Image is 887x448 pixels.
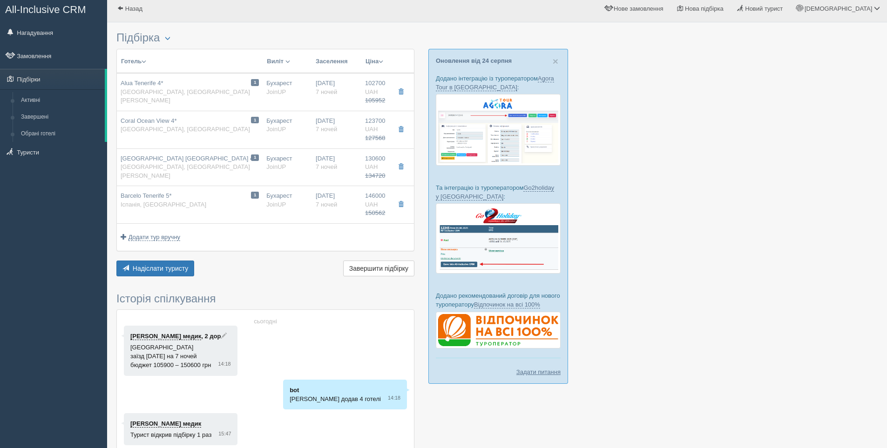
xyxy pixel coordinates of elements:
[365,126,378,133] span: uah
[266,201,286,208] span: JoinUP
[316,117,358,143] div: [DATE]
[365,80,385,87] span: 102700
[266,117,308,143] div: Бухарест
[516,368,561,376] a: Задати питання
[436,74,561,92] p: Додано інтеграцію із туроператором :
[614,5,663,12] span: Нове замовлення
[121,88,250,104] span: [GEOGRAPHIC_DATA], [GEOGRAPHIC_DATA][PERSON_NAME]
[17,109,105,126] a: Завершені
[133,265,189,272] span: Надіслати туристу
[121,126,250,133] span: [GEOGRAPHIC_DATA], [GEOGRAPHIC_DATA]
[218,361,231,368] span: 14:18
[17,126,105,142] a: Обрані готелі
[266,88,286,95] span: JoinUP
[365,56,384,67] button: Ціна
[125,5,142,12] span: Назад
[251,192,259,199] span: 1
[436,184,554,201] a: Go2holiday у [GEOGRAPHIC_DATA]
[436,57,512,64] a: Оновлення від 24 серпня
[121,192,172,199] span: Barcelo Tenerife 5*
[365,163,378,170] span: uah
[130,431,211,438] span: Турист відкрив підбірку 1 раз
[365,97,385,104] span: 105952
[343,261,414,276] button: Завершити підбірку
[474,301,540,308] a: Відпочинок на всі 100%
[349,265,408,272] span: Завершити підбірку
[436,183,561,201] p: Та інтеграцію із туроператором :
[436,291,561,309] p: Додано рекомендований договір для нового туроператору
[121,163,250,179] span: [GEOGRAPHIC_DATA], [GEOGRAPHIC_DATA][PERSON_NAME]
[316,201,337,208] span: 7 ночей
[290,386,400,395] p: bot
[316,192,358,218] div: [DATE]
[130,344,211,368] span: [GEOGRAPHIC_DATA] заїзд [DATE] на 7 ночей бюджет 105900 – 150600 грн
[266,192,308,218] div: Бухарест
[436,75,554,91] a: Agora Tour в [GEOGRAPHIC_DATA]
[553,56,558,66] button: Close
[316,154,358,181] div: [DATE]
[436,203,561,274] img: go2holiday-bookings-crm-for-travel-agency.png
[685,5,724,12] span: Нова підбірка
[553,56,558,67] span: ×
[365,88,378,95] span: uah
[365,155,385,162] span: 130600
[121,234,180,241] a: Додати тур вручну
[121,80,163,87] span: Alua Tenerife 4*
[17,92,105,109] a: Активні
[365,192,385,199] span: 146000
[266,79,308,105] div: Бухарест
[218,430,231,438] span: 15:47
[365,134,385,141] span: 127568
[266,56,290,67] button: Виліт
[316,126,337,133] span: 7 ночей
[266,154,308,181] div: Бухарест
[129,234,181,241] span: Додати тур вручну
[316,88,337,95] span: 7 ночей
[130,332,231,341] p: , 2 дор
[116,32,414,44] h3: Підбірка
[251,117,259,124] span: 1
[266,126,286,133] span: JoinUP
[312,49,361,74] th: Заселення
[251,154,259,161] span: 1
[121,201,206,208] span: Іспанія, [GEOGRAPHIC_DATA]
[121,117,176,124] span: Coral Ocean View 4*
[124,317,407,326] div: сьогодні
[121,56,147,67] button: Готель
[266,163,286,170] span: JoinUP
[290,395,381,402] span: [PERSON_NAME] додав 4 готелі
[365,201,378,208] span: uah
[365,117,385,124] span: 123700
[388,395,400,402] span: 14:18
[121,155,256,162] span: [GEOGRAPHIC_DATA] [GEOGRAPHIC_DATA] 4*
[365,209,385,216] span: 150562
[316,79,358,105] div: [DATE]
[251,79,259,86] span: 1
[5,4,86,15] span: All-Inclusive CRM
[365,172,385,179] span: 134720
[805,5,872,12] span: [DEMOGRAPHIC_DATA]
[130,333,201,340] a: [PERSON_NAME] медик
[436,94,561,165] img: agora-tour-%D0%B7%D0%B0%D1%8F%D0%B2%D0%BA%D0%B8-%D1%81%D1%80%D0%BC-%D0%B4%D0%BB%D1%8F-%D1%82%D1%8...
[316,163,337,170] span: 7 ночей
[116,261,194,276] button: Надіслати туристу
[116,292,216,305] span: Історія спілкування
[130,420,201,428] a: [PERSON_NAME] медик
[436,312,561,349] img: %D0%B4%D0%BE%D0%B3%D0%BE%D0%B2%D1%96%D1%80-%D0%B2%D1%96%D0%B4%D0%BF%D0%BE%D1%87%D0%B8%D0%BD%D0%BE...
[267,58,284,65] span: Виліт
[745,5,783,12] span: Новий турист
